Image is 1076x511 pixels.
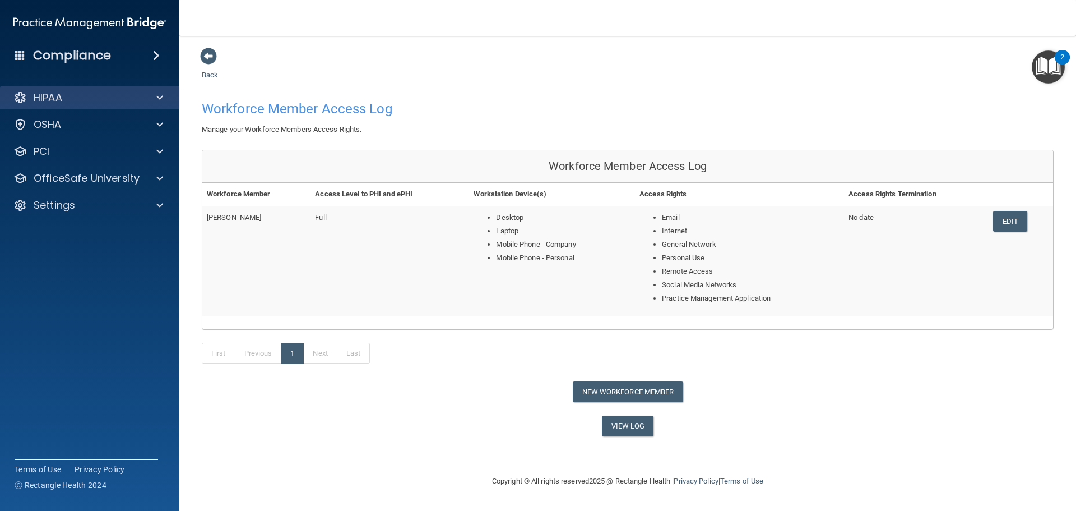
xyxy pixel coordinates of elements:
a: HIPAA [13,91,163,104]
span: [PERSON_NAME] [207,213,261,222]
th: Access Rights [635,183,844,206]
a: Previous [235,343,282,364]
p: OfficeSafe University [34,172,140,185]
th: Workforce Member [202,183,310,206]
li: Internet [662,224,840,238]
p: Settings [34,199,75,212]
a: OSHA [13,118,163,131]
div: Copyright © All rights reserved 2025 @ Rectangle Health | | [423,463,832,499]
a: Edit [993,211,1027,232]
img: PMB logo [13,12,166,34]
a: Privacy Policy [75,464,125,475]
div: 2 [1060,57,1064,72]
th: Access Level to PHI and ePHI [310,183,469,206]
li: Laptop [496,224,630,238]
p: OSHA [34,118,62,131]
li: Desktop [496,211,630,224]
span: Manage your Workforce Members Access Rights. [202,125,361,133]
li: General Network [662,238,840,251]
a: Settings [13,199,163,212]
p: PCI [34,145,49,158]
a: Terms of Use [15,464,61,475]
li: Personal Use [662,251,840,265]
li: Practice Management Application [662,292,840,305]
span: Full [315,213,326,222]
div: Workforce Member Access Log [202,150,1053,183]
li: Remote Access [662,265,840,278]
li: Mobile Phone - Personal [496,251,630,265]
th: Access Rights Termination [844,183,988,206]
li: Email [662,211,840,224]
a: Next [303,343,337,364]
a: View Log [602,416,654,436]
button: Open Resource Center, 2 new notifications [1032,50,1065,84]
a: Privacy Policy [674,477,718,485]
a: OfficeSafe University [13,172,163,185]
span: Ⓒ Rectangle Health 2024 [15,480,106,491]
li: Social Media Networks [662,278,840,292]
h4: Workforce Member Access Log [202,102,619,116]
li: Mobile Phone - Company [496,238,630,251]
th: Workstation Device(s) [469,183,635,206]
button: New Workforce Member [573,381,683,402]
a: Last [337,343,370,364]
a: PCI [13,145,163,158]
h4: Compliance [33,48,111,63]
p: HIPAA [34,91,62,104]
a: First [202,343,235,364]
span: No date [848,213,874,222]
a: 1 [281,343,304,364]
a: Back [202,57,218,79]
a: Terms of Use [720,477,763,485]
